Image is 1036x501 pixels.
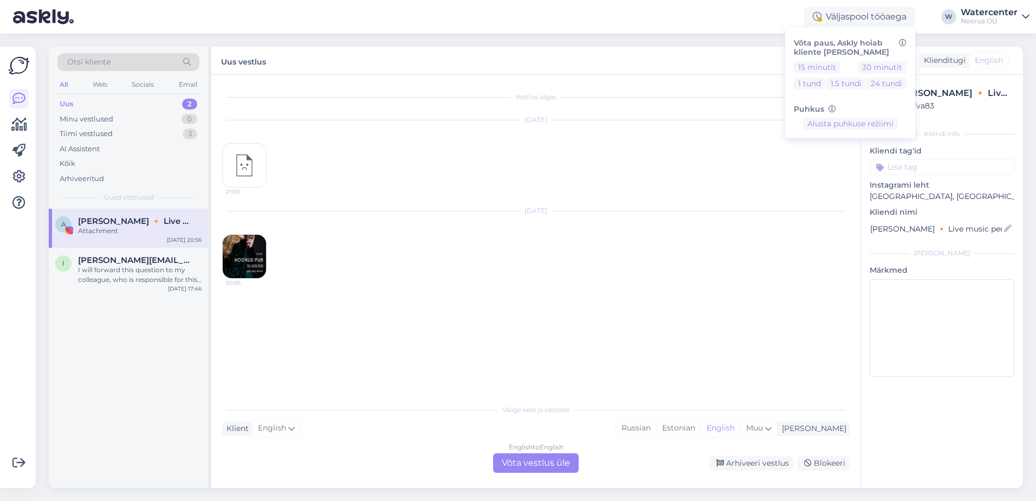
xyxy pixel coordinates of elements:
[870,191,1014,202] p: [GEOGRAPHIC_DATA], [GEOGRAPHIC_DATA]
[167,236,202,244] div: [DATE] 20:56
[896,100,1011,112] div: # qfnfva83
[493,453,579,473] div: Võta vestlus üle
[870,179,1014,191] p: Instagrami leht
[746,423,763,433] span: Muu
[222,206,850,216] div: [DATE]
[221,53,266,68] label: Uus vestlus
[61,220,66,228] span: A
[226,279,267,287] span: 20:56
[870,159,1014,175] input: Lisa tag
[896,87,1011,100] div: [PERSON_NAME] 🔸 Live music performer 🔸 [PERSON_NAME]
[870,248,1014,258] div: [PERSON_NAME]
[794,38,906,57] h6: Võta paus, Askly hoiab kliente [PERSON_NAME]
[710,456,793,471] div: Arhiveeri vestlus
[509,442,564,452] div: English to English
[223,144,266,187] img: attachment
[826,78,866,89] button: 1.5 tundi
[60,144,100,155] div: AI Assistent
[182,99,197,110] div: 2
[223,235,266,278] img: attachment
[866,78,906,89] button: 24 tundi
[258,422,286,434] span: English
[177,78,199,92] div: Email
[961,8,1029,25] a: WatercenterNoorus OÜ
[794,78,825,89] button: 1 tund
[616,420,656,436] div: Russian
[222,115,850,125] div: [DATE]
[103,192,154,202] span: Uued vestlused
[804,7,915,27] div: Väljaspool tööaega
[870,223,1002,235] input: Lisa nimi
[78,255,191,265] span: ingrid.jasmin08@gmail.com
[222,423,249,434] div: Klient
[60,158,75,169] div: Kõik
[226,188,267,196] span: 21:00
[961,17,1018,25] div: Noorus OÜ
[129,78,156,92] div: Socials
[168,285,202,293] div: [DATE] 17:46
[62,259,64,267] span: i
[798,456,850,471] div: Blokeeri
[78,265,202,285] div: I will forward this question to my colleague, who is responsible for this. The reply will be here...
[778,423,846,434] div: [PERSON_NAME]
[57,78,70,92] div: All
[870,207,1014,218] p: Kliendi nimi
[60,99,74,110] div: Uus
[182,114,197,125] div: 0
[975,55,1003,66] span: English
[794,61,840,73] button: 15 minutit
[78,216,191,226] span: Annee Kàlinen 🔸 Live music performer 🔸 Digi turundus
[870,265,1014,276] p: Märkmed
[870,129,1014,139] div: Kliendi info
[870,145,1014,157] p: Kliendi tag'id
[701,420,740,436] div: English
[60,114,113,125] div: Minu vestlused
[222,92,850,102] div: Vestlus algas
[858,61,906,73] button: 30 minutit
[222,405,850,415] div: Valige keel ja vastake
[961,8,1018,17] div: Watercenter
[794,105,906,114] h6: Puhkus
[656,420,701,436] div: Estonian
[90,78,109,92] div: Web
[60,174,104,184] div: Arhiveeritud
[78,226,202,236] div: Attachment
[941,9,956,24] div: W
[803,118,898,130] button: Alusta puhkuse režiimi
[9,55,29,76] img: Askly Logo
[60,129,113,139] div: Tiimi vestlused
[920,55,966,66] div: Klienditugi
[67,56,111,68] span: Otsi kliente
[183,129,197,139] div: 3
